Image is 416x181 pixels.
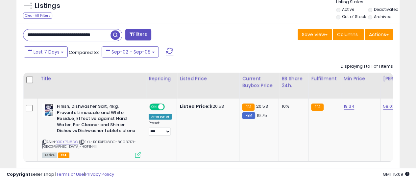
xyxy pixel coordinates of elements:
[311,103,323,111] small: FBA
[58,152,69,158] span: FBA
[281,75,306,89] div: BB Share 24h.
[111,49,151,55] span: Sep-02 - Sep-08
[35,1,60,11] h5: Listings
[150,104,158,110] span: ON
[42,103,55,117] img: 41lBnxxjcdL._SL40_.jpg
[164,104,174,110] span: OFF
[374,7,399,12] label: Deactivated
[149,114,172,120] div: Amazon AI
[125,29,151,40] button: Filters
[180,103,209,109] b: Listed Price:
[40,75,143,82] div: Title
[102,46,159,57] button: Sep-02 - Sep-08
[7,171,31,177] strong: Copyright
[365,29,393,40] button: Actions
[7,171,114,178] div: seller snap | |
[383,171,409,177] span: 2025-09-16 15:09 GMT
[281,103,303,109] div: 10%
[180,75,236,82] div: Listed Price
[149,75,174,82] div: Repricing
[42,152,57,158] span: All listings currently available for purchase on Amazon
[56,139,78,145] a: B0BXPTJ8DC
[383,103,395,110] a: 58.02
[242,112,255,119] small: FBM
[69,49,99,56] span: Compared to:
[57,103,137,136] b: Finish, Dishwasher Salt, 4kg, Prevents Limescale and White Residue, Effective against Hard Water,...
[56,171,84,177] a: Terms of Use
[149,121,172,136] div: Preset:
[24,46,68,57] button: Last 7 Days
[85,171,114,177] a: Privacy Policy
[242,75,276,89] div: Current Buybox Price
[42,103,141,157] div: ASIN:
[344,103,355,110] a: 19.34
[344,75,378,82] div: Min Price
[34,49,60,55] span: Last 7 Days
[333,29,364,40] button: Columns
[257,112,267,119] span: 19.75
[342,14,366,19] label: Out of Stock
[374,14,392,19] label: Archived
[337,31,358,38] span: Columns
[341,63,393,70] div: Displaying 1 to 1 of 1 items
[242,103,254,111] small: FBA
[342,7,354,12] label: Active
[298,29,332,40] button: Save View
[23,12,52,19] div: Clear All Filters
[42,139,136,149] span: | SKU: B0BXPTJ8DC-80037171-[GEOGRAPHIC_DATA]-HOFIN411
[180,103,234,109] div: $20.53
[256,103,268,109] span: 20.53
[311,75,338,82] div: Fulfillment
